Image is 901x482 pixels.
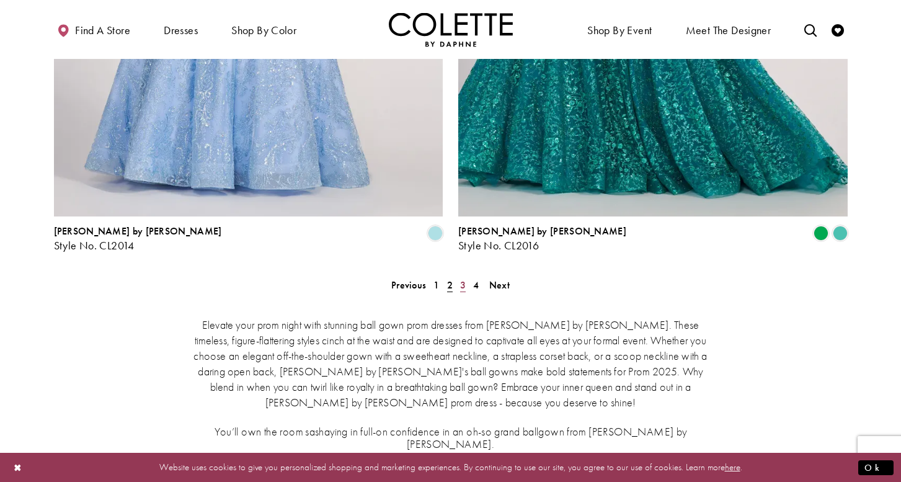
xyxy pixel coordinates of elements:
[388,276,430,294] a: Prev Page
[430,276,443,294] a: 1
[389,12,513,47] img: Colette by Daphne
[161,12,201,47] span: Dresses
[801,12,820,47] a: Toggle search
[486,276,513,294] a: Next Page
[391,279,426,292] span: Previous
[458,225,626,238] span: [PERSON_NAME] by [PERSON_NAME]
[231,24,296,37] span: Shop by color
[469,276,482,294] a: 4
[814,226,828,241] i: Emerald
[75,24,130,37] span: Find a store
[389,12,513,47] a: Visit Home Page
[683,12,775,47] a: Meet the designer
[456,276,469,294] a: 3
[460,279,466,292] span: 3
[187,426,714,450] h5: You’ll own the room sashaying in full-on confidence in an oh-so grand ballgown from [PERSON_NAME]...
[833,226,848,241] i: Aqua
[725,461,740,473] a: here
[54,226,222,252] div: Colette by Daphne Style No. CL2014
[686,24,771,37] span: Meet the designer
[228,12,300,47] span: Shop by color
[433,279,439,292] span: 1
[89,459,812,476] p: Website uses cookies to give you personalized shopping and marketing experiences. By continuing t...
[489,279,510,292] span: Next
[54,238,135,252] span: Style No. CL2014
[7,457,29,478] button: Close Dialog
[447,279,453,292] span: 2
[458,238,539,252] span: Style No. CL2016
[473,279,479,292] span: 4
[54,12,133,47] a: Find a store
[187,317,714,410] p: Elevate your prom night with stunning ball gown prom dresses from [PERSON_NAME] by [PERSON_NAME]....
[458,226,626,252] div: Colette by Daphne Style No. CL2016
[584,12,655,47] span: Shop By Event
[828,12,847,47] a: Check Wishlist
[587,24,652,37] span: Shop By Event
[858,460,894,475] button: Submit Dialog
[443,276,456,294] span: Current page
[428,226,443,241] i: Powder Blue
[164,24,198,37] span: Dresses
[54,225,222,238] span: [PERSON_NAME] by [PERSON_NAME]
